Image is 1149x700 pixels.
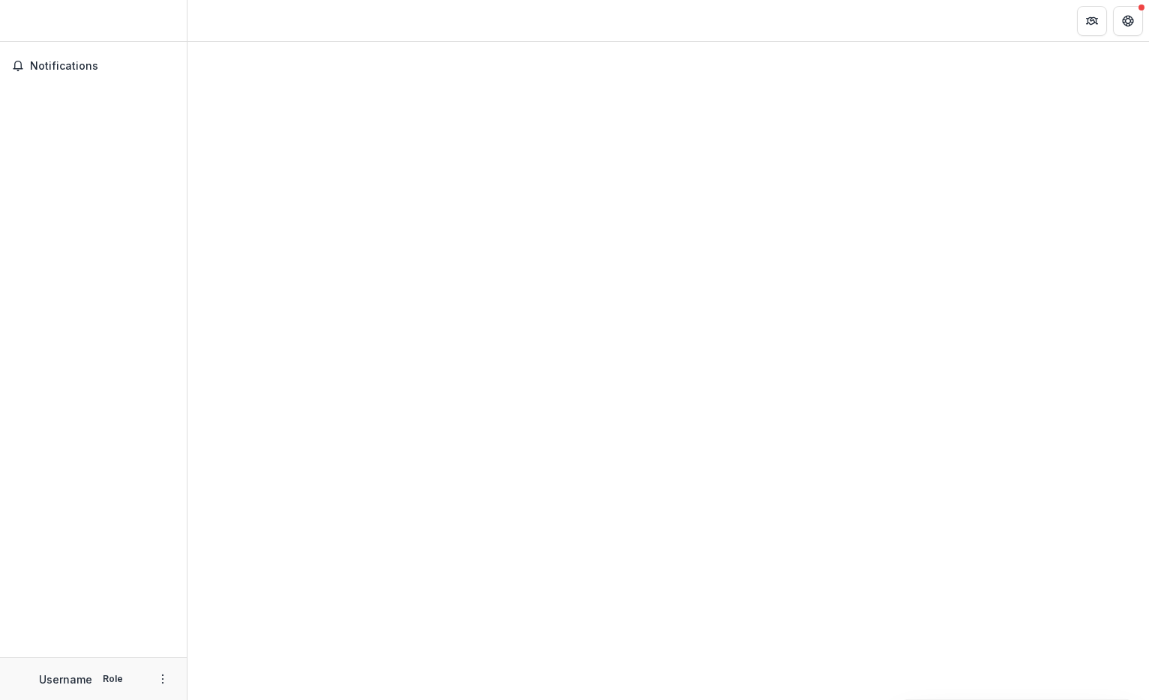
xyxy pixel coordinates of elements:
button: Partners [1077,6,1107,36]
span: Notifications [30,60,175,73]
p: Username [39,672,92,687]
p: Role [98,672,127,686]
button: Get Help [1113,6,1143,36]
button: Notifications [6,54,181,78]
button: More [154,670,172,688]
